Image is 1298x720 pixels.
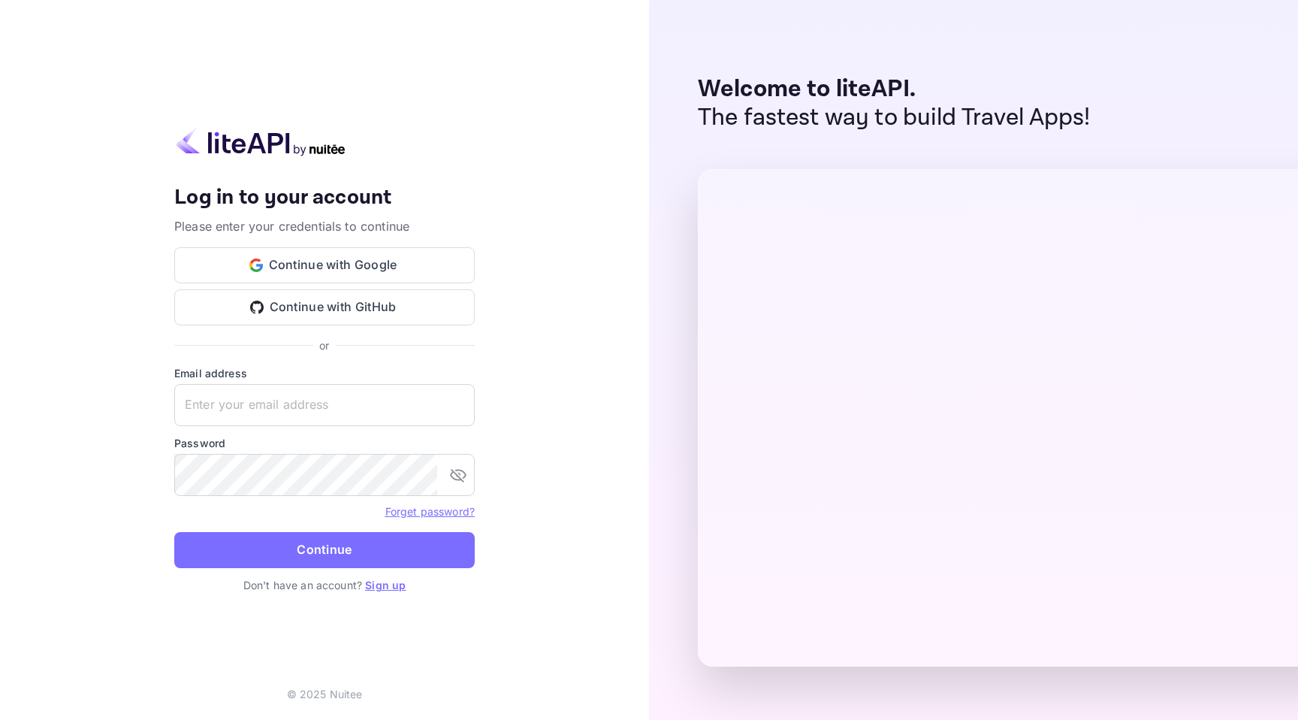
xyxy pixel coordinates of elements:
p: Welcome to liteAPI. [698,75,1091,104]
button: toggle password visibility [443,460,473,490]
button: Continue [174,532,475,568]
a: Forget password? [385,504,475,519]
a: Sign up [365,579,406,591]
input: Enter your email address [174,384,475,426]
h4: Log in to your account [174,185,475,211]
p: Don't have an account? [174,577,475,593]
img: liteapi [174,127,347,156]
button: Continue with GitHub [174,289,475,325]
p: © 2025 Nuitee [287,686,363,702]
label: Email address [174,365,475,381]
p: The fastest way to build Travel Apps! [698,104,1091,132]
button: Continue with Google [174,247,475,283]
label: Password [174,435,475,451]
p: Please enter your credentials to continue [174,217,475,235]
a: Forget password? [385,505,475,518]
p: or [319,337,329,353]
